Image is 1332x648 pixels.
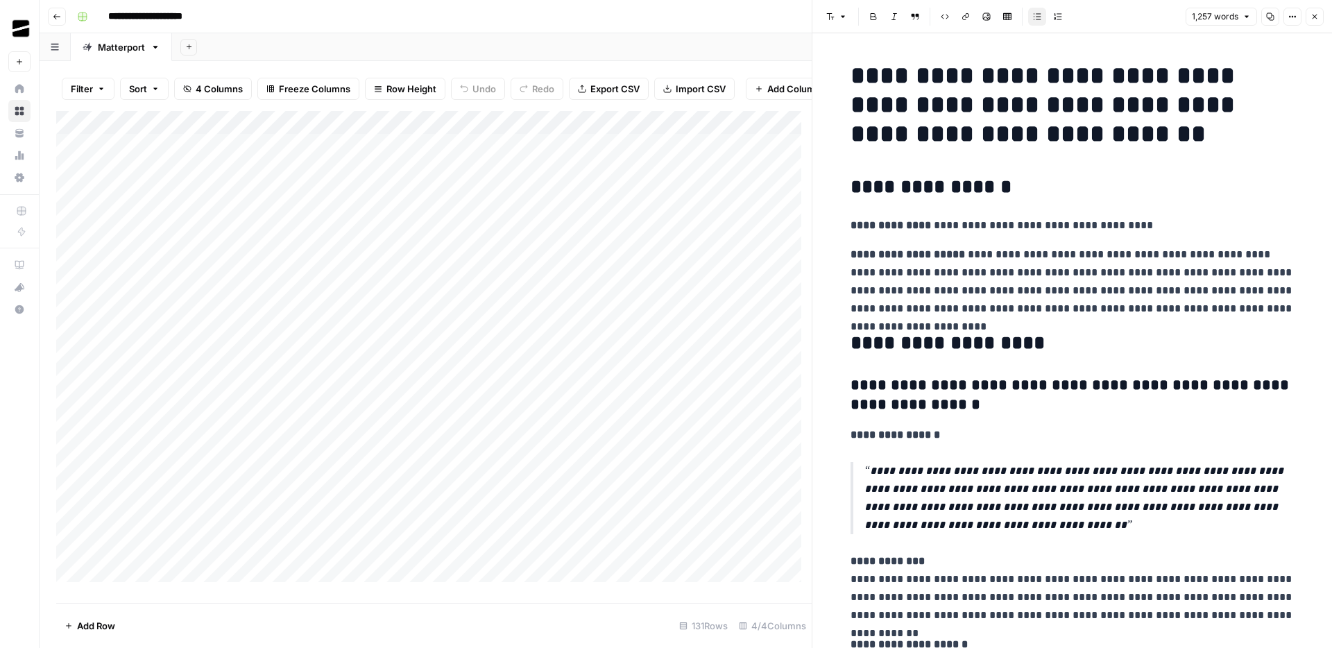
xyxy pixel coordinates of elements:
span: Import CSV [676,82,726,96]
button: Sort [120,78,169,100]
div: 131 Rows [674,615,733,637]
span: 4 Columns [196,82,243,96]
span: Add Column [767,82,821,96]
span: Export CSV [590,82,640,96]
div: Matterport [98,40,145,54]
span: Filter [71,82,93,96]
button: Add Row [56,615,123,637]
button: Freeze Columns [257,78,359,100]
button: Workspace: OGM [8,11,31,46]
button: What's new? [8,276,31,298]
span: Add Row [77,619,115,633]
button: Undo [451,78,505,100]
a: Usage [8,144,31,167]
button: Add Column [746,78,830,100]
button: 4 Columns [174,78,252,100]
button: Help + Support [8,298,31,321]
span: Sort [129,82,147,96]
a: Your Data [8,122,31,144]
span: Row Height [386,82,436,96]
button: 1,257 words [1186,8,1257,26]
a: Home [8,78,31,100]
a: Matterport [71,33,172,61]
span: Freeze Columns [279,82,350,96]
div: What's new? [9,277,30,298]
button: Export CSV [569,78,649,100]
a: Browse [8,100,31,122]
div: 4/4 Columns [733,615,812,637]
a: AirOps Academy [8,254,31,276]
button: Import CSV [654,78,735,100]
a: Settings [8,167,31,189]
span: Redo [532,82,554,96]
span: Undo [472,82,496,96]
button: Row Height [365,78,445,100]
span: 1,257 words [1192,10,1238,23]
img: OGM Logo [8,16,33,41]
button: Redo [511,78,563,100]
button: Filter [62,78,114,100]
